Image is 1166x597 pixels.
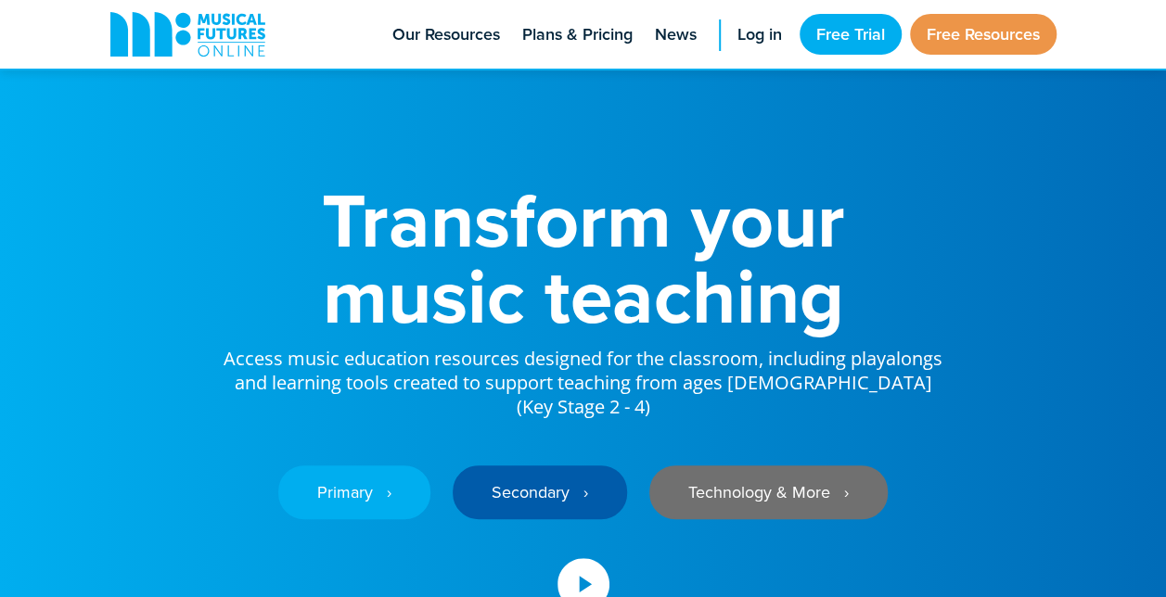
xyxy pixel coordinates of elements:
[222,334,945,419] p: Access music education resources designed for the classroom, including playalongs and learning to...
[522,22,633,47] span: Plans & Pricing
[392,22,500,47] span: Our Resources
[278,465,430,519] a: Primary ‎‏‏‎ ‎ ›
[910,14,1057,55] a: Free Resources
[649,465,888,519] a: Technology & More ‎‏‏‎ ‎ ›
[222,182,945,334] h1: Transform your music teaching
[453,465,627,519] a: Secondary ‎‏‏‎ ‎ ›
[655,22,697,47] span: News
[737,22,782,47] span: Log in
[800,14,902,55] a: Free Trial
